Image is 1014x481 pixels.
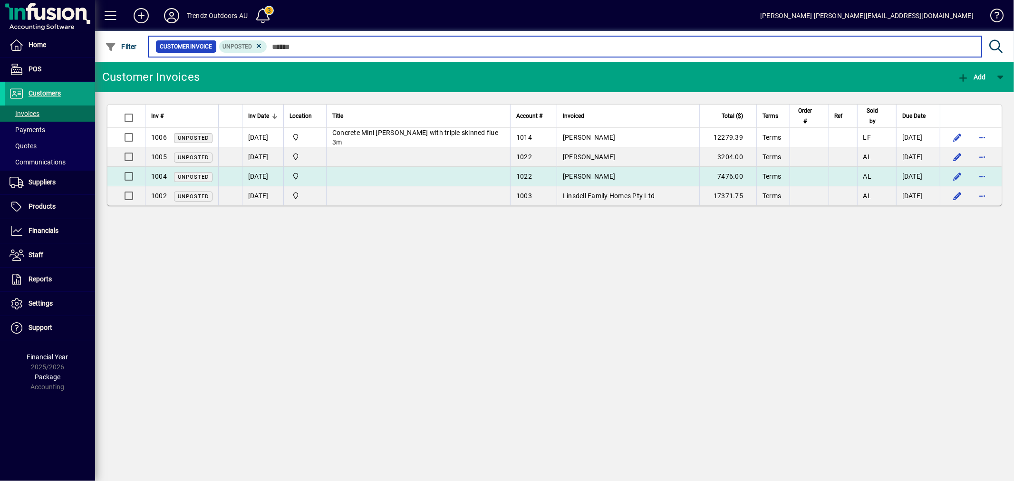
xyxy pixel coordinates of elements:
div: Inv Date [248,111,278,121]
td: 7476.00 [699,167,756,186]
span: Payments [10,126,45,134]
span: Central [290,191,320,201]
span: Settings [29,299,53,307]
span: Customer Invoice [160,42,212,51]
a: Staff [5,243,95,267]
span: Unposted [178,193,209,200]
span: Unposted [223,43,252,50]
span: Communications [10,158,66,166]
span: Reports [29,275,52,283]
td: [DATE] [896,147,940,167]
span: Unposted [178,135,209,141]
span: Invoices [10,110,39,117]
span: Location [290,111,312,121]
span: 1003 [516,192,532,200]
span: Unposted [178,174,209,180]
span: Staff [29,251,43,259]
div: Due Date [902,111,934,121]
td: [DATE] [242,167,283,186]
td: [DATE] [242,147,283,167]
span: Central [290,171,320,182]
span: Linsdell Family Homes Pty Ltd [563,192,655,200]
span: Package [35,373,60,381]
a: Reports [5,268,95,291]
span: 1006 [151,134,167,141]
a: Suppliers [5,171,95,194]
div: Account # [516,111,551,121]
button: More options [975,169,990,184]
span: [PERSON_NAME] [563,173,615,180]
span: Products [29,202,56,210]
span: Central [290,152,320,162]
div: [PERSON_NAME] [PERSON_NAME][EMAIL_ADDRESS][DOMAIN_NAME] [760,8,974,23]
a: Payments [5,122,95,138]
span: Suppliers [29,178,56,186]
div: Total ($) [705,111,752,121]
span: [PERSON_NAME] [563,134,615,141]
span: Central [290,132,320,143]
span: AL [863,153,872,161]
a: Invoices [5,106,95,122]
span: Ref [835,111,843,121]
span: Concrete Mini [PERSON_NAME] with triple skinned flue 3m [332,129,498,146]
div: Ref [835,111,851,121]
div: Location [290,111,320,121]
td: [DATE] [242,128,283,147]
span: AL [863,192,872,200]
div: Order # [796,106,823,126]
td: [DATE] [896,128,940,147]
button: Edit [950,169,965,184]
span: Inv Date [248,111,269,121]
div: Inv # [151,111,212,121]
div: Invoiced [563,111,694,121]
span: Inv # [151,111,164,121]
span: POS [29,65,41,73]
span: Financial Year [27,353,68,361]
span: Terms [763,111,778,121]
span: Financials [29,227,58,234]
td: [DATE] [896,167,940,186]
td: [DATE] [896,186,940,205]
a: Quotes [5,138,95,154]
a: Settings [5,292,95,316]
span: 1014 [516,134,532,141]
span: 1004 [151,173,167,180]
span: 1022 [516,173,532,180]
td: 17371.75 [699,186,756,205]
span: Terms [763,134,781,141]
span: Quotes [10,142,37,150]
button: Add [955,68,988,86]
td: [DATE] [242,186,283,205]
button: More options [975,130,990,145]
span: Customers [29,89,61,97]
span: Terms [763,192,781,200]
span: Terms [763,153,781,161]
span: AL [863,173,872,180]
a: Products [5,195,95,219]
span: Unposted [178,154,209,161]
button: Edit [950,188,965,203]
span: Sold by [863,106,882,126]
button: Edit [950,130,965,145]
td: 3204.00 [699,147,756,167]
span: [PERSON_NAME] [563,153,615,161]
div: Sold by [863,106,890,126]
span: Due Date [902,111,926,121]
span: Filter [105,43,137,50]
button: More options [975,149,990,164]
span: 1002 [151,192,167,200]
button: Edit [950,149,965,164]
a: POS [5,58,95,81]
span: LF [863,134,871,141]
div: Title [332,111,504,121]
span: Add [957,73,986,81]
span: 1005 [151,153,167,161]
span: 1022 [516,153,532,161]
span: Home [29,41,46,48]
a: Financials [5,219,95,243]
div: Trendz Outdoors AU [187,8,248,23]
span: Total ($) [722,111,743,121]
span: Account # [516,111,542,121]
div: Customer Invoices [102,69,200,85]
span: Support [29,324,52,331]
